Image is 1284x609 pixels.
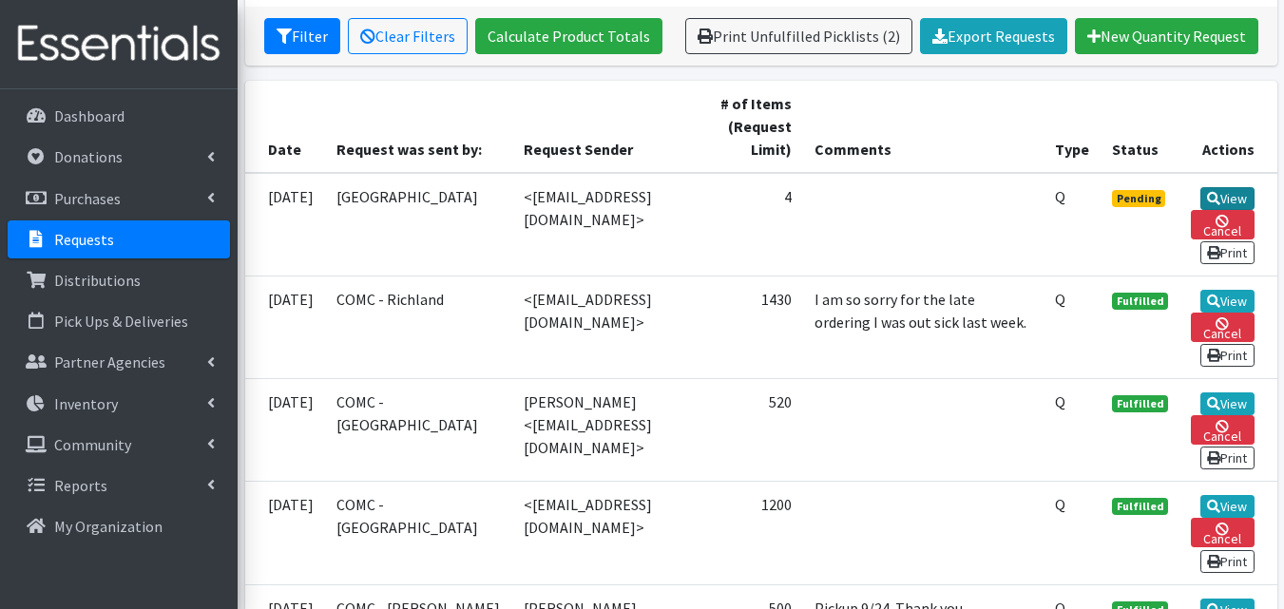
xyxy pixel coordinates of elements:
abbr: Quantity [1055,290,1065,309]
th: Request was sent by: [325,81,512,173]
span: Fulfilled [1112,293,1169,310]
abbr: Quantity [1055,495,1065,514]
abbr: Quantity [1055,187,1065,206]
p: Pick Ups & Deliveries [54,312,188,331]
td: [PERSON_NAME] <[EMAIL_ADDRESS][DOMAIN_NAME]> [512,379,707,482]
td: 1200 [706,482,802,584]
a: My Organization [8,507,230,545]
td: [DATE] [245,173,325,276]
a: Print [1200,550,1255,573]
a: Pick Ups & Deliveries [8,302,230,340]
td: <[EMAIL_ADDRESS][DOMAIN_NAME]> [512,173,707,276]
th: Date [245,81,325,173]
span: Fulfilled [1112,498,1169,515]
a: View [1200,187,1255,210]
p: Partner Agencies [54,352,165,371]
th: Type [1044,81,1101,173]
p: Distributions [54,271,141,290]
th: Request Sender [512,81,707,173]
th: # of Items (Request Limit) [706,81,802,173]
td: 520 [706,379,802,482]
p: Reports [54,476,107,495]
a: Purchases [8,180,230,218]
a: Export Requests [920,18,1067,54]
td: 1430 [706,276,802,378]
a: Cancel [1191,415,1254,445]
td: [GEOGRAPHIC_DATA] [325,173,512,276]
td: [DATE] [245,276,325,378]
td: <[EMAIL_ADDRESS][DOMAIN_NAME]> [512,276,707,378]
th: Actions [1179,81,1276,173]
span: Fulfilled [1112,395,1169,412]
td: [DATE] [245,379,325,482]
td: COMC - [GEOGRAPHIC_DATA] [325,379,512,482]
a: Print Unfulfilled Picklists (2) [685,18,912,54]
th: Comments [803,81,1044,173]
p: Requests [54,230,114,249]
abbr: Quantity [1055,392,1065,411]
p: My Organization [54,517,163,536]
th: Status [1101,81,1180,173]
p: Donations [54,147,123,166]
a: Community [8,426,230,464]
a: Clear Filters [348,18,468,54]
img: HumanEssentials [8,12,230,76]
a: New Quantity Request [1075,18,1258,54]
a: Print [1200,344,1255,367]
a: Dashboard [8,97,230,135]
a: Requests [8,220,230,258]
a: Distributions [8,261,230,299]
a: Print [1200,241,1255,264]
a: Reports [8,466,230,504]
a: Partner Agencies [8,343,230,381]
td: COMC - Richland [325,276,512,378]
a: Cancel [1191,313,1254,342]
a: Calculate Product Totals [475,18,662,54]
td: [DATE] [245,482,325,584]
a: Cancel [1191,518,1254,547]
p: Dashboard [54,106,125,125]
p: Purchases [54,189,121,208]
button: Filter [264,18,340,54]
a: Cancel [1191,210,1254,239]
a: View [1200,392,1255,415]
td: 4 [706,173,802,276]
td: I am so sorry for the late ordering I was out sick last week. [803,276,1044,378]
p: Inventory [54,394,118,413]
a: Inventory [8,385,230,423]
td: <[EMAIL_ADDRESS][DOMAIN_NAME]> [512,482,707,584]
td: COMC - [GEOGRAPHIC_DATA] [325,482,512,584]
a: Donations [8,138,230,176]
a: View [1200,495,1255,518]
span: Pending [1112,190,1166,207]
p: Community [54,435,131,454]
a: Print [1200,447,1255,469]
a: View [1200,290,1255,313]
